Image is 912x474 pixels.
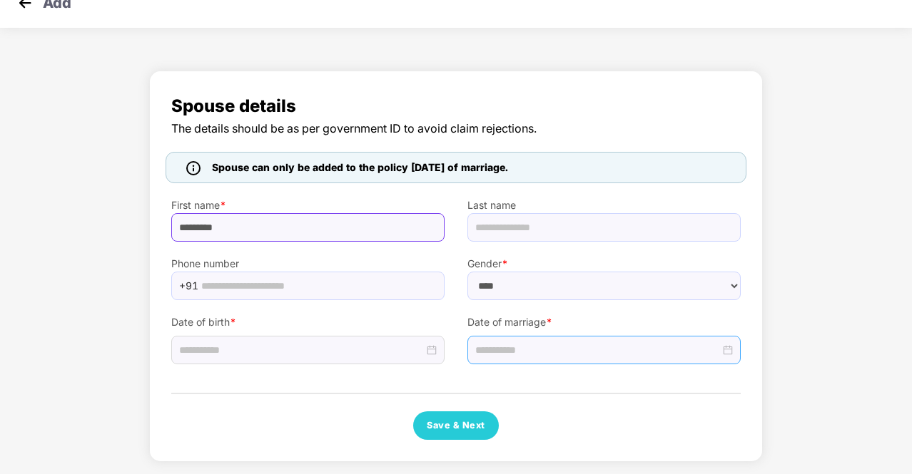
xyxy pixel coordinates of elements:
[171,314,445,330] label: Date of birth
[179,275,198,297] span: +91
[413,411,499,440] button: Save & Next
[467,256,741,272] label: Gender
[186,161,201,175] img: icon
[212,160,508,175] span: Spouse can only be added to the policy [DATE] of marriage.
[171,256,445,272] label: Phone number
[467,314,741,330] label: Date of marriage
[171,120,741,138] span: The details should be as per government ID to avoid claim rejections.
[467,197,741,213] label: Last name
[171,93,741,120] span: Spouse details
[171,197,445,213] label: First name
